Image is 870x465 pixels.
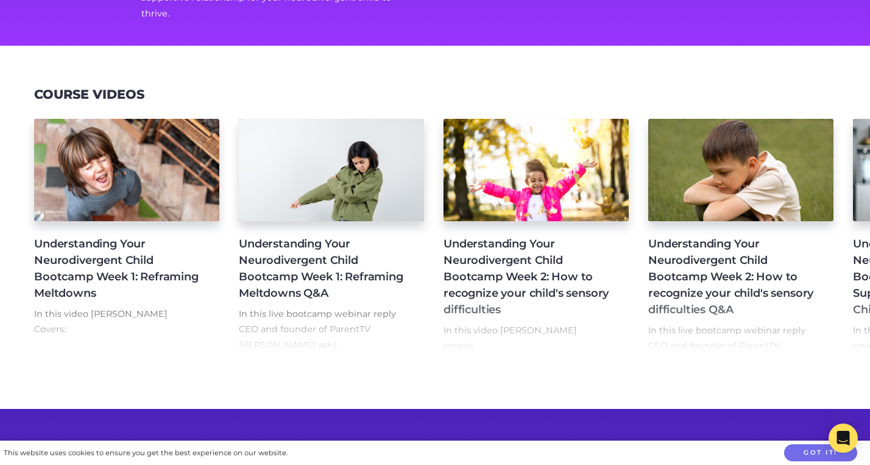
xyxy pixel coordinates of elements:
p: In this video [PERSON_NAME] covers: [444,323,609,355]
div: Open Intercom Messenger [829,424,858,453]
button: Got it! [784,444,857,462]
p: In this video [PERSON_NAME] Covers: [34,307,200,338]
a: Understanding Your Neurodivergent Child Bootcamp Week 2: How to recognize your child's sensory di... [648,119,833,353]
a: Understanding Your Neurodivergent Child Bootcamp Week 1: Reframing Meltdowns In this video [PERSO... [34,119,219,353]
a: Understanding Your Neurodivergent Child Bootcamp Week 1: Reframing Meltdowns Q&A In this live boo... [239,119,424,353]
p: In this live bootcamp webinar reply CEO and founder of ParentTV [PERSON_NAME] asks [PERSON_NAME] ... [648,323,814,465]
a: Understanding Your Neurodivergent Child Bootcamp Week 2: How to recognize your child's sensory di... [444,119,629,353]
h4: Understanding Your Neurodivergent Child Bootcamp Week 1: Reframing Meltdowns Q&A [239,236,405,302]
h3: Course Videos [34,87,144,102]
div: This website uses cookies to ensure you get the best experience on our website. [4,447,288,460]
p: * Reframing meltdowns as [MEDICAL_DATA], not behavioural choices [34,352,200,400]
p: In this live bootcamp webinar reply CEO and founder of ParentTV [PERSON_NAME] asks [PERSON_NAME] ... [239,307,405,417]
h4: Understanding Your Neurodivergent Child Bootcamp Week 2: How to recognize your child's sensory di... [648,236,814,318]
h4: Understanding Your Neurodivergent Child Bootcamp Week 2: How to recognize your child's sensory di... [444,236,609,318]
h4: Understanding Your Neurodivergent Child Bootcamp Week 1: Reframing Meltdowns [34,236,200,302]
